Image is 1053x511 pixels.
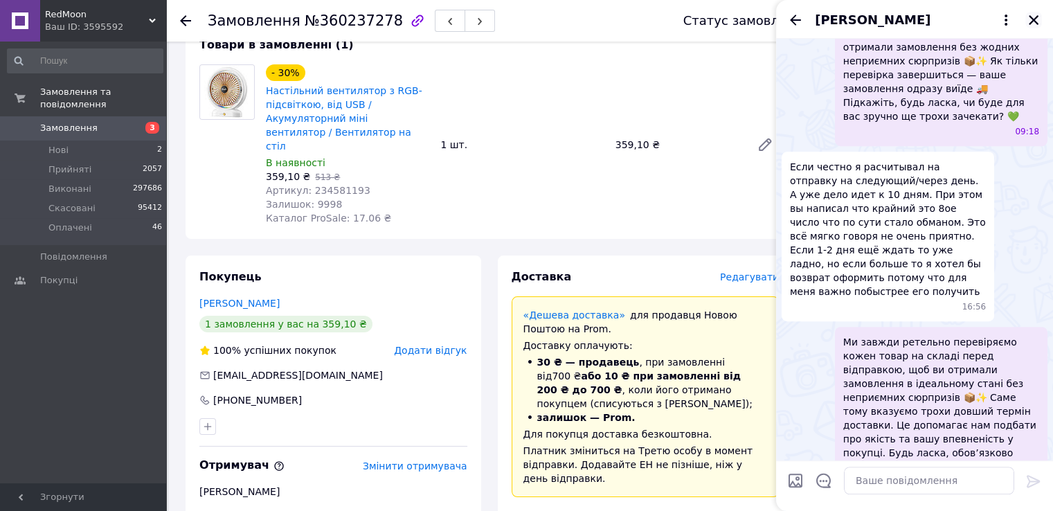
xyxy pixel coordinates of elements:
[363,460,467,472] span: Змінити отримувача
[790,160,986,298] span: Если честно я расчитывал на отправку на следующий/через день. А уже дело идет к 10 дням. При этом...
[523,308,768,336] div: для продавця Новою Поштою на Prom.
[523,310,625,321] a: «Дешева доставка»
[266,64,305,81] div: - 30%
[180,14,191,28] div: Повернутися назад
[45,8,149,21] span: RedMoon
[143,163,162,176] span: 2057
[1025,12,1042,28] button: Закрити
[523,427,768,441] div: Для покупця доставка безкоштовна.
[199,458,285,472] span: Отримувач
[40,86,166,111] span: Замовлення та повідомлення
[199,343,336,357] div: успішних покупок
[40,274,78,287] span: Покупці
[199,298,280,309] a: [PERSON_NAME]
[537,370,741,395] span: або 10 ₴ при замовленні від 200 ₴ до 700 ₴
[40,122,98,134] span: Замовлення
[815,11,930,29] span: [PERSON_NAME]
[48,183,91,195] span: Виконані
[1015,126,1039,138] span: 09:18 09.09.2025
[48,144,69,156] span: Нові
[133,183,162,195] span: 297686
[435,135,609,154] div: 1 шт.
[48,202,96,215] span: Скасовані
[512,270,572,283] span: Доставка
[315,172,340,182] span: 513 ₴
[751,131,779,159] a: Редагувати
[213,370,383,381] span: [EMAIL_ADDRESS][DOMAIN_NAME]
[138,202,162,215] span: 95412
[815,11,1014,29] button: [PERSON_NAME]
[48,163,91,176] span: Прийняті
[394,345,467,356] span: Додати відгук
[843,335,1039,501] span: Ми завжди ретельно перевіряємо кожен товар на складі перед відправкою, щоб ви отримали замовлення...
[200,65,254,119] img: Настільний вентилятор з RGB-підсвіткою, від USB / Акумуляторний міні вентилятор / Вентилятор на стіл
[199,485,467,499] div: [PERSON_NAME]
[720,271,779,283] span: Редагувати
[157,144,162,156] span: 2
[305,12,403,29] span: №360237278
[152,222,162,234] span: 46
[537,412,636,423] span: залишок — Prom.
[266,85,422,152] a: Настільний вентилятор з RGB-підсвіткою, від USB / Акумуляторний міні вентилятор / Вентилятор на стіл
[145,122,159,134] span: 3
[7,48,163,73] input: Пошук
[266,185,370,196] span: Артикул: 234581193
[40,251,107,263] span: Повідомлення
[266,157,325,168] span: В наявності
[962,301,987,313] span: 16:56 09.09.2025
[523,444,768,485] div: Платник зміниться на Третю особу в момент відправки. Додавайте ЕН не пізніше, ніж у день відправки.
[208,12,300,29] span: Замовлення
[199,38,354,51] span: Товари в замовленні (1)
[213,345,241,356] span: 100%
[45,21,166,33] div: Ваш ID: 3595592
[266,199,342,210] span: Залишок: 9998
[815,472,833,490] button: Відкрити шаблони відповідей
[266,213,391,224] span: Каталог ProSale: 17.06 ₴
[199,316,372,332] div: 1 замовлення у вас на 359,10 ₴
[610,135,746,154] div: 359,10 ₴
[523,355,768,411] li: , при замовленні від 700 ₴ , коли його отримано покупцем (списуються з [PERSON_NAME]);
[523,339,768,352] div: Доставку оплачують:
[199,270,262,283] span: Покупець
[787,12,804,28] button: Назад
[537,357,640,368] span: 30 ₴ — продавець
[48,222,92,234] span: Оплачені
[212,393,303,407] div: [PHONE_NUMBER]
[683,14,811,28] div: Статус замовлення
[266,171,310,182] span: 359,10 ₴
